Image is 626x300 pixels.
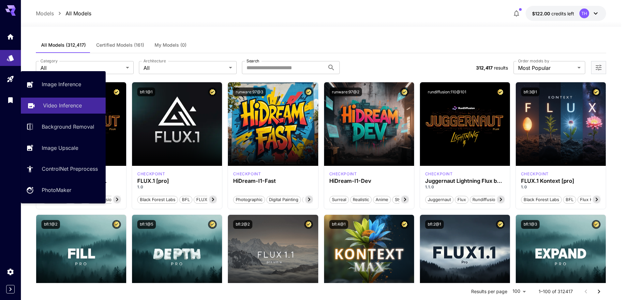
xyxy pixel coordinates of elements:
[330,197,349,203] span: Surreal
[476,65,493,71] span: 312,417
[425,197,453,203] span: juggernaut
[579,8,589,18] div: TH
[40,64,123,72] span: All
[112,220,121,229] button: Certified Model – Vetted for best performance and includes a commercial license.
[233,87,266,96] button: runware:97@3
[521,171,549,177] p: checkpoint
[563,197,576,203] span: BFL
[518,58,549,64] label: Order models by
[455,197,468,203] span: flux
[36,9,54,17] p: Models
[373,197,391,203] span: Anime
[350,197,371,203] span: Realistic
[526,6,606,21] button: $122.00
[208,87,217,96] button: Certified Model – Vetted for best performance and includes a commercial license.
[400,220,409,229] button: Certified Model – Vetted for best performance and includes a commercial license.
[233,178,313,184] h3: HiDream-I1-Fast
[425,178,505,184] h3: Juggernaut Lightning Flux by RunDiffusion
[425,220,444,229] button: bfl:2@1
[551,11,574,16] span: credits left
[96,42,144,48] span: Certified Models (161)
[7,31,14,39] div: Home
[521,197,561,203] span: Black Forest Labs
[303,197,327,203] span: Cinematic
[521,184,601,190] p: 1.0
[143,58,166,64] label: Architecture
[425,184,505,190] p: 1.1.0
[6,285,15,293] button: Expand sidebar
[592,285,605,298] button: Go to next page
[7,75,14,83] div: Playground
[329,220,348,229] button: bfl:4@1
[494,65,508,71] span: results
[329,178,409,184] h3: HiDream-I1-Dev
[304,220,313,229] button: Certified Model – Vetted for best performance and includes a commercial license.
[7,52,14,60] div: Models
[400,87,409,96] button: Certified Model – Vetted for best performance and includes a commercial license.
[42,144,78,152] p: Image Upscale
[21,140,106,156] a: Image Upscale
[137,87,155,96] button: bfl:1@1
[137,178,217,184] h3: FLUX.1 [pro]
[41,220,60,229] button: bfl:1@2
[42,186,71,194] p: PhotoMaker
[21,182,106,198] a: PhotoMaker
[532,10,574,17] div: $122.00
[592,87,601,96] button: Certified Model – Vetted for best performance and includes a commercial license.
[137,184,217,190] p: 1.0
[7,268,14,276] div: Settings
[137,220,156,229] button: bfl:1@5
[112,87,121,96] button: Certified Model – Vetted for best performance and includes a commercial license.
[521,87,540,96] button: bfl:3@1
[578,197,607,203] span: Flux Kontext
[267,197,301,203] span: Digital Painting
[539,288,573,295] p: 1–100 of 312417
[21,161,106,177] a: ControlNet Preprocess
[246,58,259,64] label: Search
[471,288,507,295] p: Results per page
[233,171,261,177] div: HiDream Fast
[137,171,165,177] p: checkpoint
[180,197,192,203] span: BFL
[155,42,186,48] span: My Models (0)
[143,64,226,72] span: All
[40,58,58,64] label: Category
[42,80,81,88] p: Image Inference
[304,87,313,96] button: Certified Model – Vetted for best performance and includes a commercial license.
[329,171,357,177] p: checkpoint
[233,220,252,229] button: bfl:2@2
[592,220,601,229] button: Certified Model – Vetted for best performance and includes a commercial license.
[518,64,575,72] span: Most Popular
[138,197,178,203] span: Black Forest Labs
[66,9,91,17] p: All Models
[41,42,86,48] span: All Models (312,417)
[532,11,551,16] span: $122.00
[21,119,106,135] a: Background Removal
[329,171,357,177] div: HiDream Dev
[43,102,82,109] p: Video Inference
[208,220,217,229] button: Certified Model – Vetted for best performance and includes a commercial license.
[36,9,91,17] nav: breadcrumb
[521,220,540,229] button: bfl:1@3
[21,76,106,92] a: Image Inference
[233,171,261,177] p: checkpoint
[510,287,528,296] div: 100
[329,87,362,96] button: runware:97@2
[137,171,165,177] div: fluxpro
[393,197,413,203] span: Stylized
[470,197,500,203] span: rundiffusion
[425,87,469,96] button: rundiffusion:110@101
[496,220,505,229] button: Certified Model – Vetted for best performance and includes a commercial license.
[425,171,453,177] div: FLUX.1 D
[42,165,98,173] p: ControlNet Preprocess
[521,178,601,184] h3: FLUX.1 Kontext [pro]
[425,171,453,177] p: checkpoint
[194,197,224,203] span: FLUX.1 [pro]
[21,98,106,114] a: Video Inference
[521,171,549,177] div: FLUX.1 Kontext [pro]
